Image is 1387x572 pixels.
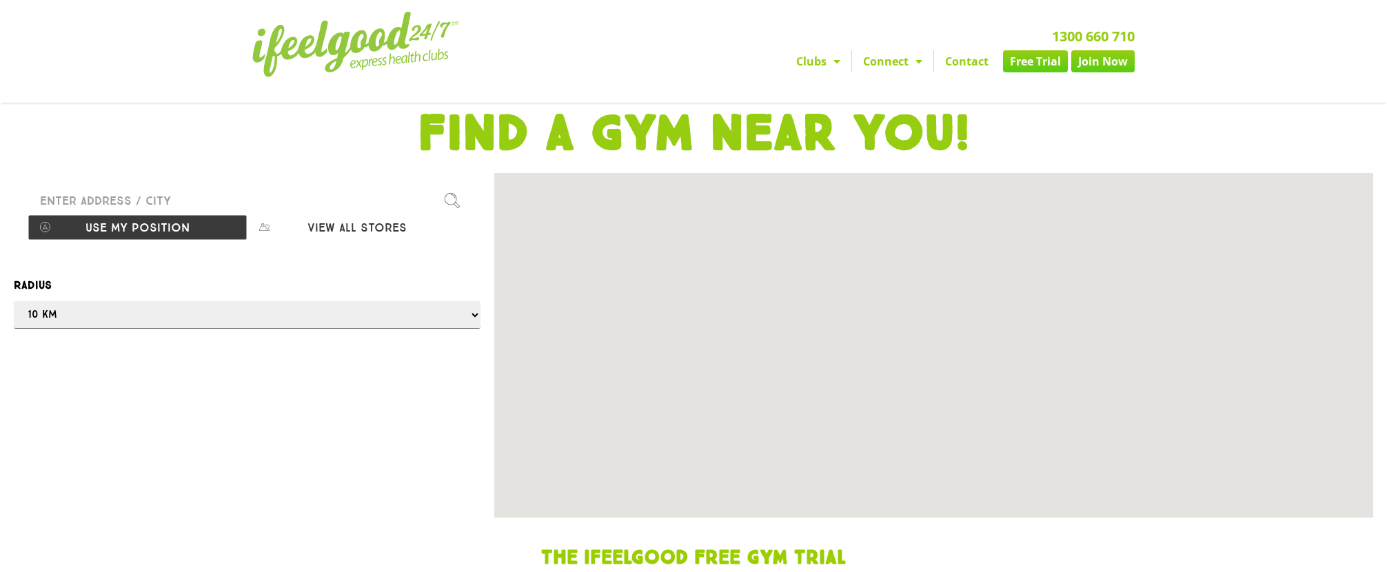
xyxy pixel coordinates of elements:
label: Radius [14,276,480,294]
button: Use my position [28,214,247,241]
img: search.svg [445,193,460,208]
a: Contact [934,50,1000,72]
a: Join Now [1071,50,1135,72]
a: Free Trial [1003,50,1068,72]
button: View all stores [247,214,467,241]
a: Connect [852,50,933,72]
h1: FIND A GYM NEAR YOU! [7,110,1380,159]
nav: Menu [566,50,1135,72]
h1: The IfeelGood Free Gym Trial [390,549,997,568]
a: 1300 660 710 [1052,27,1135,45]
a: Clubs [785,50,851,72]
